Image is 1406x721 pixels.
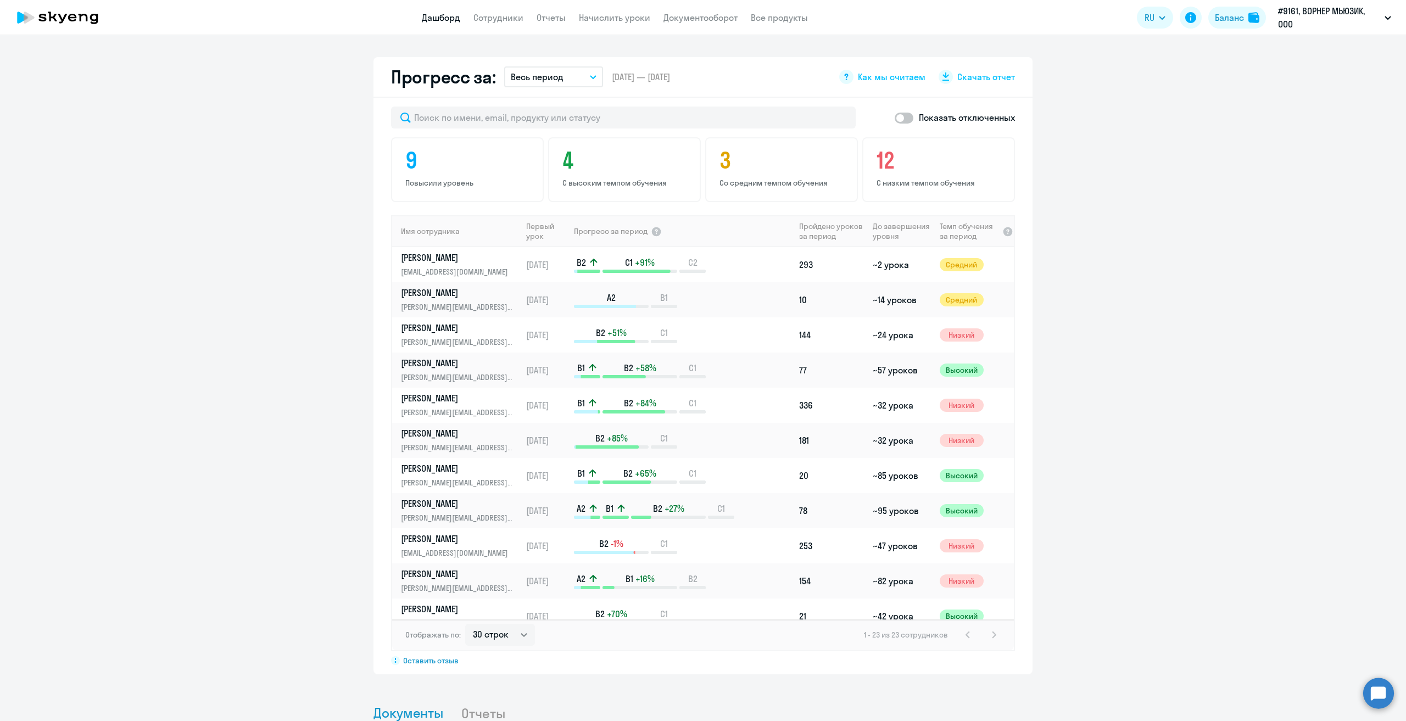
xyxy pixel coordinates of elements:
p: [EMAIL_ADDRESS][DOMAIN_NAME] [401,547,514,559]
span: B2 [577,256,586,269]
span: B2 [596,327,605,339]
p: Весь период [511,70,563,83]
div: Баланс [1215,11,1244,24]
span: C1 [689,397,696,409]
span: Высокий [940,364,984,377]
td: [DATE] [522,423,573,458]
span: -1% [611,538,623,550]
h4: 3 [719,147,847,174]
td: 78 [795,493,868,528]
a: Все продукты [751,12,808,23]
a: [PERSON_NAME][PERSON_NAME][EMAIL_ADDRESS][PERSON_NAME][DOMAIN_NAME] [401,462,521,489]
p: [PERSON_NAME][EMAIL_ADDRESS][DOMAIN_NAME] [401,441,514,454]
span: B1 [577,467,585,479]
span: A2 [577,502,585,515]
span: Средний [940,293,984,306]
td: ~57 уроков [868,353,935,388]
p: [PERSON_NAME] [401,392,514,404]
h4: 4 [562,147,690,174]
p: Повысили уровень [405,178,533,188]
td: [DATE] [522,317,573,353]
p: [PERSON_NAME] [401,533,514,545]
td: ~14 уроков [868,282,935,317]
span: +91% [635,256,655,269]
p: [PERSON_NAME][EMAIL_ADDRESS][DOMAIN_NAME] [401,512,514,524]
a: Документооборот [663,12,738,23]
span: +70% [607,608,627,620]
span: Низкий [940,328,984,342]
h4: 12 [877,147,1004,174]
span: B2 [624,397,633,409]
th: Пройдено уроков за период [795,215,868,247]
td: 21 [795,599,868,634]
span: +65% [635,467,656,479]
span: Средний [940,258,984,271]
th: Первый урок [522,215,573,247]
td: [DATE] [522,458,573,493]
h4: 9 [405,147,533,174]
button: Весь период [504,66,603,87]
p: [PERSON_NAME] [401,427,514,439]
span: Документы [373,705,443,721]
span: RU [1145,11,1154,24]
img: balance [1248,12,1259,23]
span: +51% [607,327,627,339]
span: B2 [653,502,662,515]
span: +85% [607,432,628,444]
a: [PERSON_NAME][PERSON_NAME][EMAIL_ADDRESS][DOMAIN_NAME] [401,392,521,418]
a: [PERSON_NAME][PERSON_NAME][EMAIL_ADDRESS][DOMAIN_NAME] [401,498,521,524]
p: [PERSON_NAME] [401,251,514,264]
span: Темп обучения за период [940,221,999,241]
p: Со средним темпом обучения [719,178,847,188]
p: [EMAIL_ADDRESS][DOMAIN_NAME] [401,266,514,278]
input: Поиск по имени, email, продукту или статусу [391,107,856,128]
td: ~32 урока [868,423,935,458]
td: [DATE] [522,493,573,528]
span: [DATE] — [DATE] [612,71,670,83]
td: ~42 урока [868,599,935,634]
td: [DATE] [522,563,573,599]
span: B1 [577,362,585,374]
p: С высоким темпом обучения [562,178,690,188]
h2: Прогресс за: [391,66,495,88]
span: Высокий [940,610,984,623]
a: [PERSON_NAME][PERSON_NAME][EMAIL_ADDRESS][DOMAIN_NAME] [401,427,521,454]
span: B2 [599,538,609,550]
span: +16% [635,573,655,585]
span: C1 [717,502,725,515]
p: [PERSON_NAME] [401,603,514,615]
span: B1 [577,397,585,409]
p: С низким темпом обучения [877,178,1004,188]
th: До завершения уровня [868,215,935,247]
span: C1 [625,256,633,269]
span: Низкий [940,574,984,588]
td: [DATE] [522,599,573,634]
span: Как мы считаем [858,71,925,83]
a: Сотрудники [473,12,523,23]
p: [PERSON_NAME] [401,568,514,580]
p: [PERSON_NAME] [401,498,514,510]
td: 336 [795,388,868,423]
td: ~2 урока [868,247,935,282]
p: [PERSON_NAME][EMAIL_ADDRESS][DOMAIN_NAME] [401,336,514,348]
td: [DATE] [522,353,573,388]
td: ~24 урока [868,317,935,353]
p: Показать отключенных [919,111,1015,124]
td: ~95 уроков [868,493,935,528]
td: 181 [795,423,868,458]
span: Низкий [940,434,984,447]
p: [PERSON_NAME] [401,462,514,474]
p: [PERSON_NAME][EMAIL_ADDRESS][DOMAIN_NAME] [401,301,514,313]
td: ~47 уроков [868,528,935,563]
span: Оставить отзыв [403,656,459,666]
span: B2 [688,573,698,585]
a: [PERSON_NAME][PERSON_NAME][EMAIL_ADDRESS][DOMAIN_NAME] [401,568,521,594]
span: B2 [624,362,633,374]
button: RU [1137,7,1173,29]
a: [PERSON_NAME][PERSON_NAME][EMAIL_ADDRESS][DOMAIN_NAME] [401,322,521,348]
span: C1 [689,362,696,374]
p: [PERSON_NAME][EMAIL_ADDRESS][DOMAIN_NAME] [401,371,514,383]
span: +58% [635,362,656,374]
td: [DATE] [522,528,573,563]
button: #9161, ВОРНЕР МЬЮЗИК, ООО [1273,4,1397,31]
